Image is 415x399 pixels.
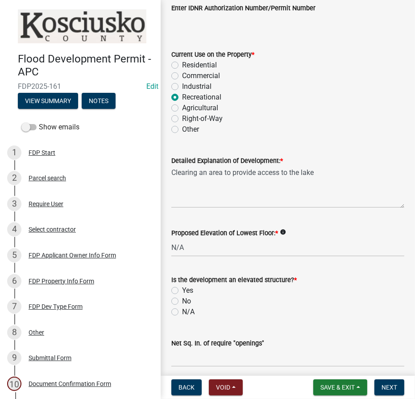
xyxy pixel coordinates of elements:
[182,71,220,81] label: Commercial
[29,329,44,336] div: Other
[82,98,116,105] wm-modal-confirm: Notes
[182,307,195,317] label: N/A
[21,122,79,133] label: Show emails
[7,171,21,185] div: 2
[29,355,71,361] div: Submittal Form
[209,379,243,395] button: Void
[313,379,367,395] button: Save & Exit
[7,145,21,160] div: 1
[29,381,111,387] div: Document Confirmation Form
[7,248,21,262] div: 5
[29,303,83,310] div: FDP Dev Type Form
[29,252,116,258] div: FDP Applicant Owner Info Form
[171,341,264,347] label: Net Sq. In. of require "openings"
[7,377,21,391] div: 10
[29,175,66,181] div: Parcel search
[7,299,21,314] div: 7
[182,124,199,135] label: Other
[18,9,146,43] img: Kosciusko County, Indiana
[178,384,195,391] span: Back
[182,285,193,296] label: Yes
[7,197,21,211] div: 3
[182,296,191,307] label: No
[146,82,158,91] a: Edit
[374,379,404,395] button: Next
[7,325,21,340] div: 8
[29,201,63,207] div: Require User
[7,274,21,288] div: 6
[29,226,76,233] div: Select contractor
[7,351,21,365] div: 9
[18,98,78,105] wm-modal-confirm: Summary
[82,93,116,109] button: Notes
[182,113,223,124] label: Right-of-Way
[18,82,143,91] span: FDP2025-161
[182,92,221,103] label: Recreational
[320,384,355,391] span: Save & Exit
[216,384,230,391] span: Void
[29,150,55,156] div: FDP Start
[171,52,254,58] label: Current Use on the Property
[382,384,397,391] span: Next
[182,103,218,113] label: Agricultural
[171,158,283,164] label: Detailed Explanation of Development:
[182,81,212,92] label: Industrial
[146,82,158,91] wm-modal-confirm: Edit Application Number
[7,222,21,237] div: 4
[171,5,315,12] label: Enter IDNR Authorization Number/Permit Number
[29,278,94,284] div: FDP Property Info Form
[171,230,278,237] label: Proposed Elevation of Lowest Floor:
[171,379,202,395] button: Back
[280,229,286,235] i: info
[18,93,78,109] button: View Summary
[182,60,217,71] label: Residential
[18,53,154,79] h4: Flood Development Permit - APC
[171,277,297,283] label: Is the development an elevated structure?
